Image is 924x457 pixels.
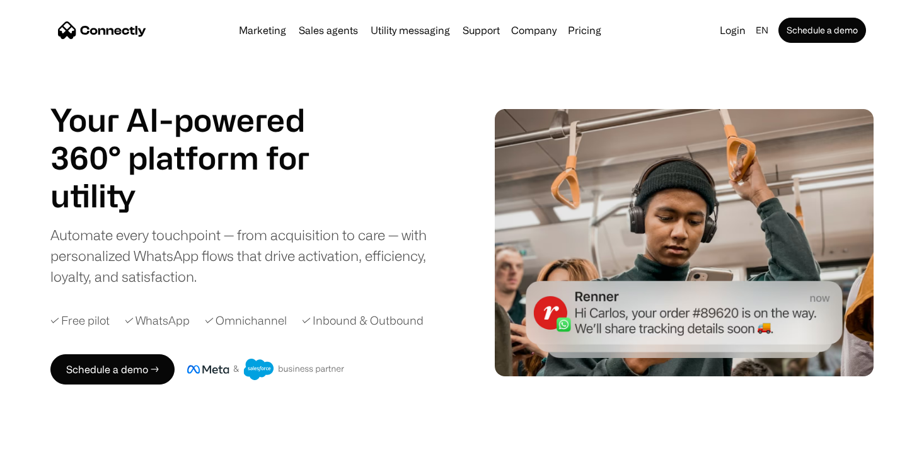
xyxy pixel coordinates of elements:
[50,176,340,214] h1: utility
[458,25,505,35] a: Support
[756,21,768,39] div: en
[13,434,76,453] aside: Language selected: English
[294,25,363,35] a: Sales agents
[50,312,110,329] div: ✓ Free pilot
[511,21,557,39] div: Company
[50,176,340,214] div: 3 of 4
[234,25,291,35] a: Marketing
[125,312,190,329] div: ✓ WhatsApp
[507,21,560,39] div: Company
[187,359,345,380] img: Meta and Salesforce business partner badge.
[50,101,340,176] h1: Your AI-powered 360° platform for
[25,435,76,453] ul: Language list
[778,18,866,43] a: Schedule a demo
[205,312,287,329] div: ✓ Omnichannel
[50,354,175,385] a: Schedule a demo →
[715,21,751,39] a: Login
[58,21,146,40] a: home
[366,25,455,35] a: Utility messaging
[50,176,340,214] div: carousel
[563,25,606,35] a: Pricing
[751,21,776,39] div: en
[302,312,424,329] div: ✓ Inbound & Outbound
[50,224,448,287] div: Automate every touchpoint — from acquisition to care — with personalized WhatsApp flows that driv...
